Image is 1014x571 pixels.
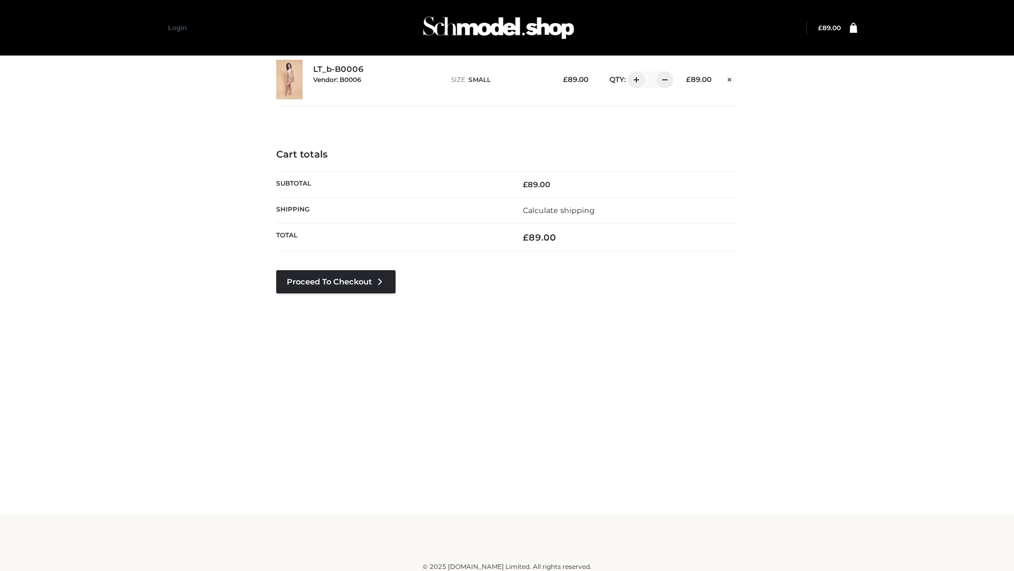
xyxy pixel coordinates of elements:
a: Login [168,24,186,32]
div: LT_b-B0006 [313,65,440,94]
bdi: 89.00 [523,232,556,243]
th: Subtotal [276,171,507,197]
bdi: 89.00 [563,75,588,84]
span: SMALL [468,76,491,84]
a: Remove this item [722,71,738,85]
span: £ [523,232,529,243]
img: Schmodel Admin 964 [419,7,578,49]
span: £ [563,75,568,84]
div: QTY: [599,71,670,88]
span: £ [523,180,528,189]
h4: Cart totals [276,149,738,161]
span: £ [818,24,822,32]
small: Vendor: B0006 [313,76,361,84]
th: Shipping [276,197,507,223]
bdi: 89.00 [686,75,711,84]
th: Total [276,224,507,252]
a: £89.00 [818,24,841,32]
a: Calculate shipping [523,206,595,215]
a: Proceed to Checkout [276,270,396,293]
bdi: 89.00 [523,180,550,189]
span: £ [686,75,691,84]
p: size : [451,75,547,85]
bdi: 89.00 [818,24,841,32]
